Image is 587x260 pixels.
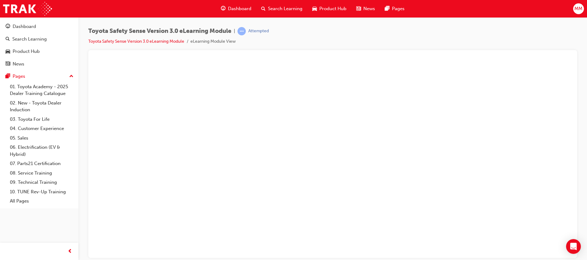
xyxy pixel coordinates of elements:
[13,48,40,55] div: Product Hub
[69,73,74,81] span: up-icon
[6,74,10,79] span: pages-icon
[7,124,76,133] a: 04. Customer Experience
[2,21,76,32] a: Dashboard
[356,5,361,13] span: news-icon
[221,5,226,13] span: guage-icon
[248,28,269,34] div: Attempted
[13,23,36,30] div: Dashboard
[2,71,76,82] button: Pages
[7,133,76,143] a: 05. Sales
[256,2,307,15] a: search-iconSearch Learning
[312,5,317,13] span: car-icon
[2,58,76,70] a: News
[7,82,76,98] a: 01. Toyota Academy - 2025 Dealer Training Catalogue
[566,239,581,254] div: Open Intercom Messenger
[88,39,184,44] a: Toyota Safety Sense Version 3.0 eLearning Module
[6,24,10,30] span: guage-icon
[7,196,76,206] a: All Pages
[6,49,10,54] span: car-icon
[13,73,25,80] div: Pages
[2,33,76,45] a: Search Learning
[363,5,375,12] span: News
[385,5,389,13] span: pages-icon
[319,5,346,12] span: Product Hub
[261,5,266,13] span: search-icon
[68,248,72,255] span: prev-icon
[238,27,246,35] span: learningRecordVerb_ATTEMPT-icon
[2,20,76,71] button: DashboardSearch LearningProduct HubNews
[268,5,302,12] span: Search Learning
[7,98,76,115] a: 02. New - Toyota Dealer Induction
[574,5,582,12] span: MM
[6,37,10,42] span: search-icon
[7,187,76,197] a: 10. TUNE Rev-Up Training
[392,5,405,12] span: Pages
[88,28,231,35] span: Toyota Safety Sense Version 3.0 eLearning Module
[190,38,236,45] li: eLearning Module View
[307,2,351,15] a: car-iconProduct Hub
[216,2,256,15] a: guage-iconDashboard
[13,61,24,68] div: News
[380,2,409,15] a: pages-iconPages
[2,46,76,57] a: Product Hub
[12,36,47,43] div: Search Learning
[3,2,52,16] img: Trak
[6,61,10,67] span: news-icon
[7,178,76,187] a: 09. Technical Training
[351,2,380,15] a: news-iconNews
[7,159,76,168] a: 07. Parts21 Certification
[7,143,76,159] a: 06. Electrification (EV & Hybrid)
[7,168,76,178] a: 08. Service Training
[573,3,584,14] button: MM
[228,5,251,12] span: Dashboard
[234,28,235,35] span: |
[7,115,76,124] a: 03. Toyota For Life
